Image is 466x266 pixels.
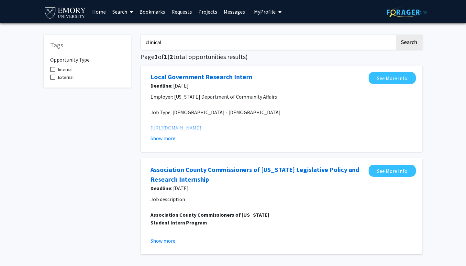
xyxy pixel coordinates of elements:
[109,0,136,23] a: Search
[220,0,248,23] a: Messages
[150,237,175,245] button: Show more
[150,93,413,101] p: Employer: [US_STATE] Department of Community Affairs
[150,82,171,89] b: Deadline
[396,35,422,50] button: Search
[50,41,125,49] h5: Tags
[50,52,125,63] h6: Opportunity Type
[150,184,365,192] span: : [DATE]
[369,72,416,84] a: Opens in a new tab
[254,8,276,15] span: My Profile
[154,53,158,61] span: 1
[150,125,201,131] a: [URL][DOMAIN_NAME]
[141,35,395,50] input: Search Keywords
[150,165,365,184] a: Opens in a new tab
[369,165,416,177] a: Opens in a new tab
[150,219,207,226] strong: Student Intern Program
[58,73,73,81] span: External
[387,7,427,17] img: ForagerOne Logo
[170,53,173,61] span: 2
[195,0,220,23] a: Projects
[136,0,168,23] a: Bookmarks
[150,72,252,82] a: Opens in a new tab
[150,212,269,218] strong: Association County Commissioners of [US_STATE]
[44,5,87,20] img: Emory University Logo
[150,195,413,203] p: Job description
[58,66,72,73] span: Internal
[150,108,413,116] p: Job Type: [DEMOGRAPHIC_DATA] - [DEMOGRAPHIC_DATA]
[89,0,109,23] a: Home
[150,185,171,191] b: Deadline
[150,82,365,90] span: : [DATE]
[5,237,28,261] iframe: Chat
[150,134,175,142] button: Show more
[164,53,167,61] span: 1
[141,53,422,61] h5: Page of ( total opportunities results)
[168,0,195,23] a: Requests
